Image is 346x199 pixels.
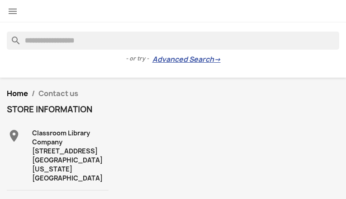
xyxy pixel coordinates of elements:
h4: Store information [7,105,109,114]
span: - or try - [126,54,152,63]
input: Search [7,32,339,50]
i:  [7,6,18,17]
i:  [7,129,21,143]
i: search [7,32,18,42]
div: Classroom Library Company [STREET_ADDRESS] [GEOGRAPHIC_DATA][US_STATE] [GEOGRAPHIC_DATA] [32,129,109,183]
a: Advanced Search→ [152,55,221,64]
span: → [214,55,221,64]
a: Home [7,88,28,98]
span: Contact us [38,88,78,98]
